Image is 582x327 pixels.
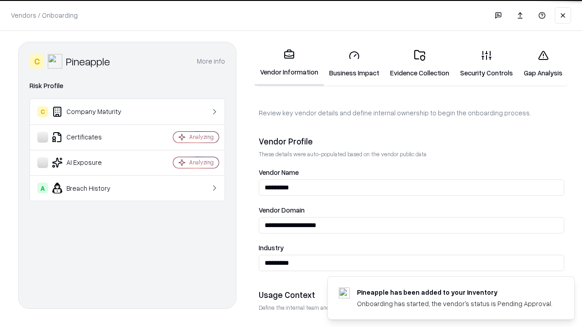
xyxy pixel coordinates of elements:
img: pineappleenergy.com [339,287,350,298]
div: AI Exposure [37,157,146,168]
div: Analyzing [189,133,214,141]
div: A [37,183,48,193]
div: C [37,106,48,117]
img: Pineapple [48,54,62,69]
button: More info [197,53,225,69]
p: Vendors / Onboarding [11,10,78,20]
div: Onboarding has started, the vendor's status is Pending Approval. [357,299,552,308]
div: Risk Profile [30,80,225,91]
a: Security Controls [455,43,518,85]
p: Review key vendor details and define internal ownership to begin the onboarding process. [259,108,564,118]
label: Industry [259,244,564,251]
a: Vendor Information [255,42,324,86]
div: Pineapple has been added to your inventory [357,287,552,297]
div: Certificates [37,132,146,143]
div: Pineapple [66,54,110,69]
div: Breach History [37,183,146,193]
p: Define the internal team and reason for using this vendor. This helps assess business relevance a... [259,304,564,312]
div: Company Maturity [37,106,146,117]
div: Analyzing [189,159,214,166]
a: Gap Analysis [518,43,568,85]
label: Vendor Name [259,169,564,176]
div: Vendor Profile [259,136,564,147]
div: C [30,54,44,69]
a: Business Impact [324,43,385,85]
a: Evidence Collection [385,43,455,85]
label: Vendor Domain [259,207,564,213]
p: These details were auto-populated based on the vendor public data [259,150,564,158]
div: Usage Context [259,289,564,300]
